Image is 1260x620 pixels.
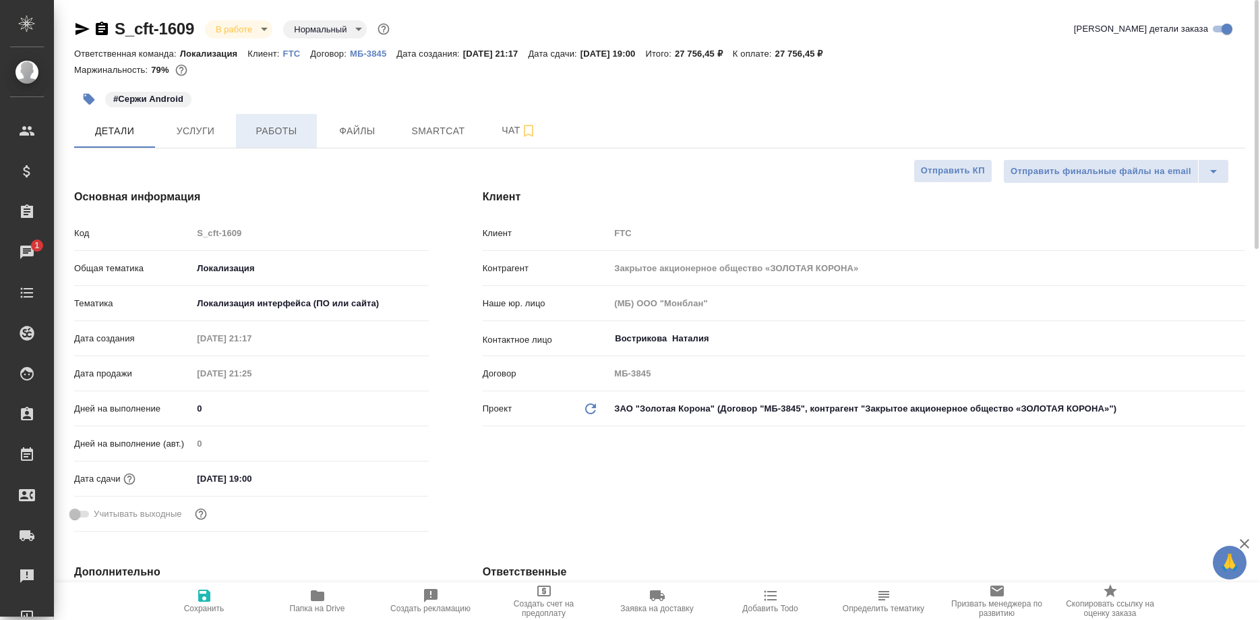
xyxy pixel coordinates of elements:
p: К оплате: [733,49,775,59]
p: [DATE] 21:17 [463,49,529,59]
p: 27 756,45 ₽ [775,49,833,59]
p: Дата сдачи: [528,49,580,59]
p: Контрагент [483,262,610,275]
p: Тематика [74,297,192,310]
h4: Клиент [483,189,1245,205]
button: Добавить Todo [714,582,827,620]
div: ЗАО "Золотая Корона" (Договор "МБ-3845", контрагент "Закрытое акционерное общество «ЗОЛОТАЯ КОРОН... [609,397,1245,420]
button: Если добавить услуги и заполнить их объемом, то дата рассчитается автоматически [121,470,138,488]
svg: Подписаться [520,123,537,139]
a: МБ-3845 [350,47,396,59]
div: В работе [205,20,272,38]
span: Детали [82,123,147,140]
span: Добавить Todo [742,604,798,613]
span: 🙏 [1218,548,1241,577]
span: Услуги [163,123,228,140]
p: #Сержи Android [113,92,183,106]
button: Скопировать ссылку [94,21,110,37]
button: 🙏 [1213,546,1247,580]
p: 79% [151,65,172,75]
p: Клиент: [247,49,282,59]
p: Маржинальность: [74,65,151,75]
a: FTC [283,47,311,59]
h4: Ответственные [483,564,1245,580]
input: Пустое поле [192,434,428,453]
span: Файлы [325,123,390,140]
button: Отправить КП [913,159,992,183]
p: Итого: [645,49,674,59]
p: 27 756,45 ₽ [675,49,733,59]
p: Общая тематика [74,262,192,275]
p: [DATE] 19:00 [580,49,646,59]
button: Скопировать ссылку для ЯМессенджера [74,21,90,37]
button: Скопировать ссылку на оценку заказа [1054,582,1167,620]
p: Дней на выполнение [74,402,192,416]
span: Определить тематику [843,604,924,613]
button: Сохранить [148,582,261,620]
h4: Основная информация [74,189,429,205]
p: Код [74,227,192,240]
input: Пустое поле [609,293,1245,313]
div: Локализация интерфейса (ПО или сайта) [192,292,428,315]
button: В работе [212,24,256,35]
p: МБ-3845 [350,49,396,59]
div: В работе [283,20,367,38]
button: Призвать менеджера по развитию [940,582,1054,620]
span: Папка на Drive [290,604,345,613]
input: ✎ Введи что-нибудь [192,469,310,488]
span: 1 [26,239,47,252]
span: Отправить финальные файлы на email [1011,164,1191,179]
input: Пустое поле [192,329,310,348]
button: Определить тематику [827,582,940,620]
span: Чат [487,122,551,139]
span: Создать счет на предоплату [496,599,593,618]
p: Клиент [483,227,610,240]
h4: Дополнительно [74,564,429,580]
button: Доп статусы указывают на важность/срочность заказа [375,20,392,38]
button: Создать рекламацию [374,582,487,620]
button: 4751.70 RUB; 1.16 EUR; [173,61,190,79]
button: Заявка на доставку [601,582,714,620]
div: split button [1003,159,1229,184]
span: Отправить КП [921,163,985,179]
button: Создать счет на предоплату [487,582,601,620]
p: Контактное лицо [483,333,610,347]
p: Дата создания: [396,49,462,59]
button: Выбери, если сб и вс нужно считать рабочими днями для выполнения заказа. [192,505,210,523]
p: Дней на выполнение (авт.) [74,437,192,451]
p: Локализация [180,49,248,59]
p: Договор [483,367,610,381]
p: Договор: [310,49,350,59]
input: Пустое поле [192,223,428,243]
span: Smartcat [406,123,471,140]
span: Призвать менеджера по развитию [949,599,1046,618]
input: Пустое поле [609,364,1245,383]
span: Сержи Android [104,92,193,104]
p: Дата создания [74,332,192,345]
span: Работы [244,123,309,140]
a: S_cft-1609 [115,20,194,38]
input: Пустое поле [609,223,1245,243]
p: Дата сдачи [74,472,121,486]
button: Папка на Drive [261,582,374,620]
input: Пустое поле [609,258,1245,278]
p: Проект [483,402,512,416]
button: Open [1238,337,1240,340]
input: ✎ Введи что-нибудь [192,399,428,418]
span: Учитывать выходные [94,507,182,521]
span: Скопировать ссылку на оценку заказа [1062,599,1159,618]
input: Пустое поле [192,364,310,383]
span: Создать рекламацию [390,604,471,613]
span: Сохранить [184,604,224,613]
p: FTC [283,49,311,59]
span: [PERSON_NAME] детали заказа [1074,22,1208,36]
p: Ответственная команда: [74,49,180,59]
button: Отправить финальные файлы на email [1003,159,1199,184]
button: Нормальный [290,24,351,35]
p: Дата продажи [74,367,192,381]
div: Локализация [192,257,428,280]
span: Заявка на доставку [620,604,693,613]
p: Наше юр. лицо [483,297,610,310]
a: 1 [3,235,51,269]
button: Добавить тэг [74,84,104,114]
